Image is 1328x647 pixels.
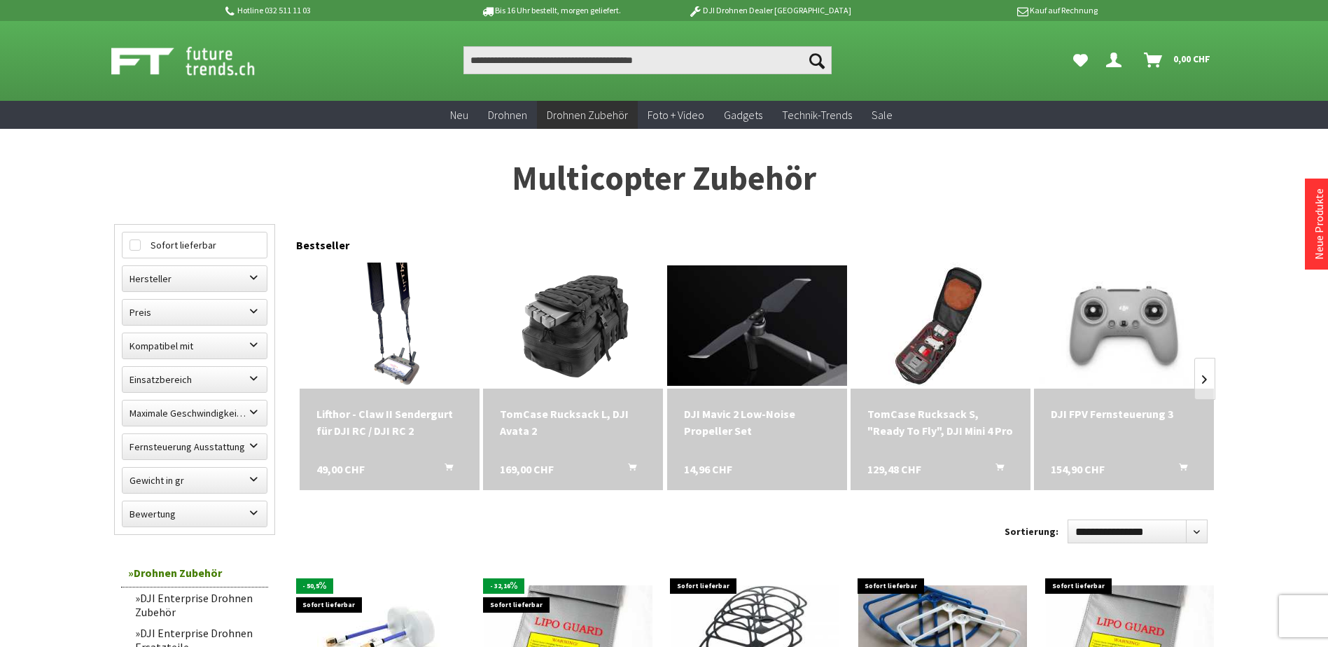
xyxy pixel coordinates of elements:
[638,101,714,130] a: Foto + Video
[1051,405,1197,422] a: DJI FPV Fernsteuerung 3 154,90 CHF In den Warenkorb
[867,405,1014,439] div: TomCase Rucksack S, "Ready To Fly", DJI Mini 4 Pro
[1312,188,1326,260] a: Neue Produkte
[478,101,537,130] a: Drohnen
[500,461,554,478] span: 169,00 CHF
[979,461,1012,479] button: In den Warenkorb
[488,108,527,122] span: Drohnen
[1005,520,1058,543] label: Sortierung:
[128,587,268,622] a: DJI Enterprise Drohnen Zubehör
[782,108,852,122] span: Technik-Trends
[500,405,646,439] a: TomCase Rucksack L, DJI Avata 2 169,00 CHF In den Warenkorb
[123,367,267,392] label: Einsatzbereich
[802,46,832,74] button: Suchen
[316,405,463,439] a: Lifthor - Claw II Sendergurt für DJI RC / DJI RC 2 49,00 CHF In den Warenkorb
[440,101,478,130] a: Neu
[879,2,1098,19] p: Kauf auf Rechnung
[724,108,762,122] span: Gadgets
[123,232,267,258] label: Sofort lieferbar
[1162,461,1196,479] button: In den Warenkorb
[684,405,830,439] a: DJI Mavic 2 Low-Noise Propeller Set 14,96 CHF
[648,108,704,122] span: Foto + Video
[611,461,645,479] button: In den Warenkorb
[343,263,435,389] img: Lifthor - Claw II Sendergurt für DJI RC / DJI RC 2
[867,461,921,478] span: 129,48 CHF
[877,263,1003,389] img: TomCase Rucksack S, "Ready To Fly", DJI Mini 4 Pro
[296,224,1215,259] div: Bestseller
[123,468,267,493] label: Gewicht in gr
[316,461,365,478] span: 49,00 CHF
[121,559,268,587] a: Drohnen Zubehör
[123,300,267,325] label: Preis
[123,333,267,359] label: Kompatibel mit
[123,266,267,291] label: Hersteller
[537,101,638,130] a: Drohnen Zubehör
[223,2,442,19] p: Hotline 032 511 11 03
[316,405,463,439] div: Lifthor - Claw II Sendergurt für DJI RC / DJI RC 2
[660,2,879,19] p: DJI Drohnen Dealer [GEOGRAPHIC_DATA]
[872,108,893,122] span: Sale
[111,43,286,78] img: Shop Futuretrends - zur Startseite wechseln
[1066,46,1095,74] a: Meine Favoriten
[1034,265,1214,385] img: DJI FPV Fernsteuerung 3
[510,263,636,389] img: TomCase Rucksack L, DJI Avata 2
[463,46,832,74] input: Produkt, Marke, Kategorie, EAN, Artikelnummer…
[428,461,461,479] button: In den Warenkorb
[714,101,772,130] a: Gadgets
[123,434,267,459] label: Fernsteuerung Ausstattung
[123,501,267,527] label: Bewertung
[1051,405,1197,422] div: DJI FPV Fernsteuerung 3
[1138,46,1217,74] a: Warenkorb
[1173,48,1210,70] span: 0,00 CHF
[450,108,468,122] span: Neu
[114,161,1215,196] h1: Multicopter Zubehör
[862,101,902,130] a: Sale
[667,265,847,385] img: DJI Mavic 2 Low-Noise Propeller Set
[867,405,1014,439] a: TomCase Rucksack S, "Ready To Fly", DJI Mini 4 Pro 129,48 CHF In den Warenkorb
[123,401,267,426] label: Maximale Geschwindigkeit in km/h
[442,2,660,19] p: Bis 16 Uhr bestellt, morgen geliefert.
[1100,46,1133,74] a: Dein Konto
[547,108,628,122] span: Drohnen Zubehör
[1051,461,1105,478] span: 154,90 CHF
[772,101,862,130] a: Technik-Trends
[684,405,830,439] div: DJI Mavic 2 Low-Noise Propeller Set
[500,405,646,439] div: TomCase Rucksack L, DJI Avata 2
[684,461,732,478] span: 14,96 CHF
